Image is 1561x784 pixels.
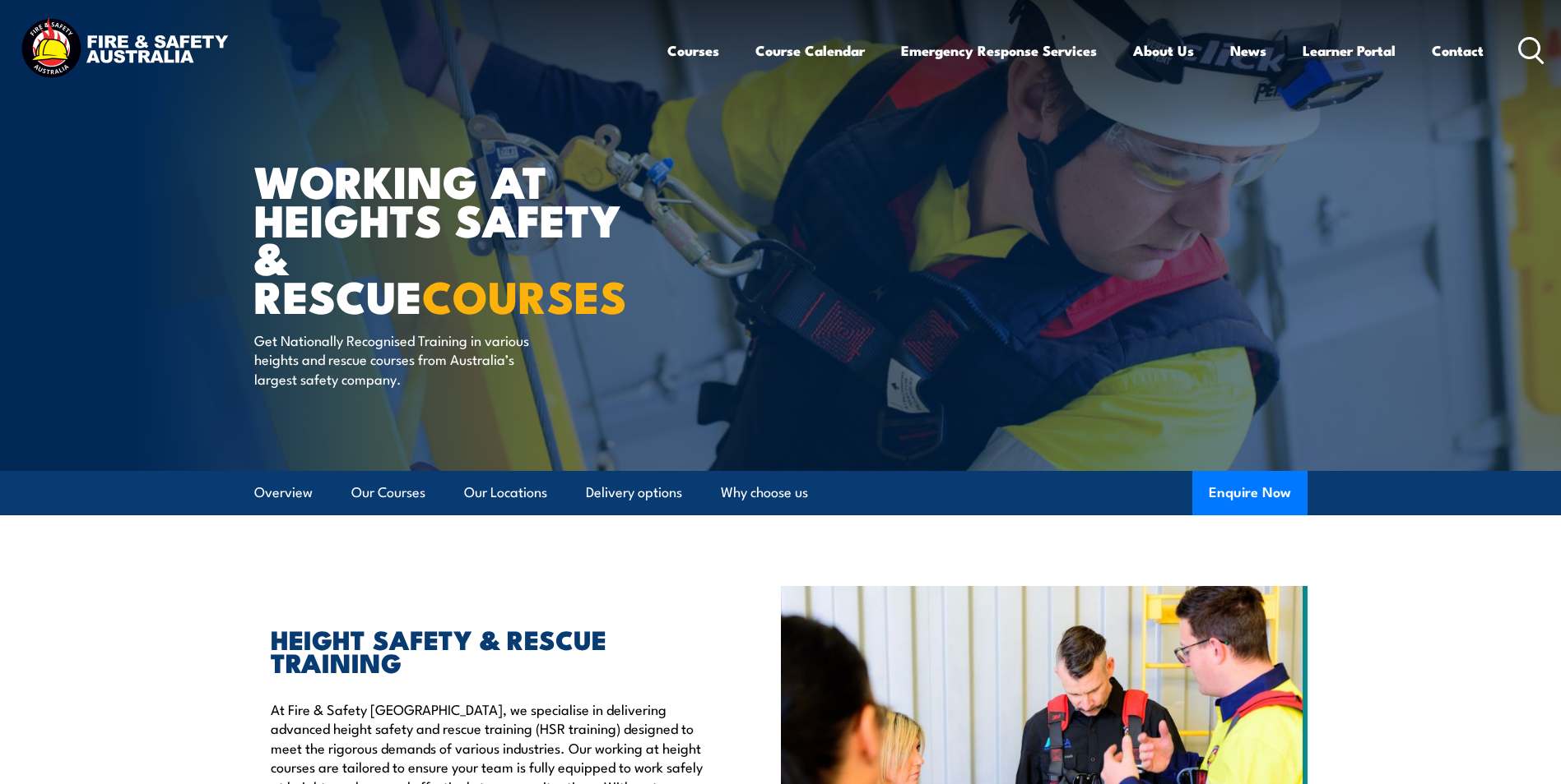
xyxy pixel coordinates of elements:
[721,471,808,514] a: Why choose us
[1192,471,1308,515] button: Enquire Now
[755,29,865,72] a: Course Calendar
[667,29,719,72] a: Courses
[1432,29,1484,72] a: Contact
[422,261,627,329] strong: COURSES
[351,471,425,514] a: Our Courses
[271,627,705,673] h2: HEIGHT SAFETY & RESCUE TRAINING
[254,471,313,514] a: Overview
[586,471,682,514] a: Delivery options
[464,471,547,514] a: Our Locations
[901,29,1097,72] a: Emergency Response Services
[1133,29,1194,72] a: About Us
[254,161,661,315] h1: WORKING AT HEIGHTS SAFETY & RESCUE
[254,330,555,388] p: Get Nationally Recognised Training in various heights and rescue courses from Australia’s largest...
[1303,29,1396,72] a: Learner Portal
[1230,29,1266,72] a: News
